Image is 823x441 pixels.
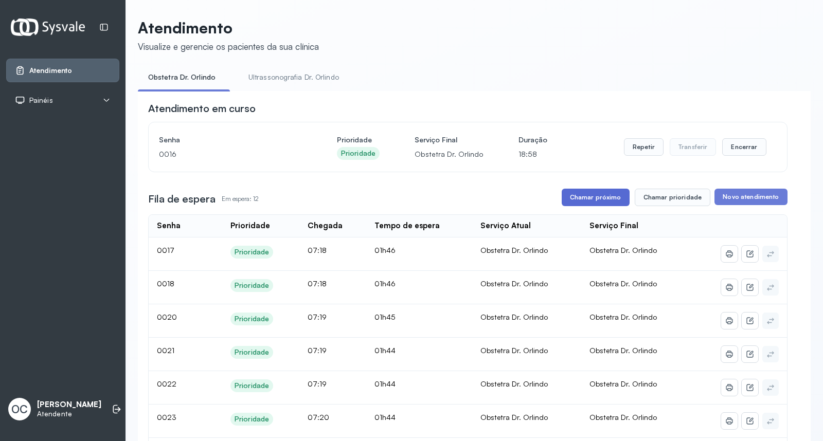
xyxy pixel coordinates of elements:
div: Serviço Final [589,221,638,231]
div: Obstetra Dr. Orlindo [480,279,573,288]
span: 07:19 [308,313,327,321]
span: 0021 [157,346,174,355]
h4: Prioridade [337,133,380,147]
span: Atendimento [29,66,72,75]
span: 07:19 [308,379,327,388]
span: 01h46 [374,279,396,288]
h4: Duração [518,133,547,147]
div: Prioridade [230,221,270,231]
a: Obstetra Dr. Orlindo [138,69,226,86]
div: Visualize e gerencie os pacientes da sua clínica [138,41,319,52]
div: Prioridade [235,348,269,357]
span: Obstetra Dr. Orlindo [589,413,657,421]
p: [PERSON_NAME] [37,400,101,410]
p: Em espera: 12 [222,192,259,206]
span: Obstetra Dr. Orlindo [589,246,657,254]
div: Obstetra Dr. Orlindo [480,346,573,355]
a: Atendimento [15,65,111,76]
button: Chamar próximo [562,189,630,206]
div: Obstetra Dr. Orlindo [480,246,573,255]
span: 07:18 [308,279,327,288]
img: Logotipo do estabelecimento [11,19,85,35]
button: Chamar prioridade [635,189,711,206]
div: Senha [157,221,181,231]
span: Obstetra Dr. Orlindo [589,379,657,388]
span: 07:19 [308,346,327,355]
span: 07:18 [308,246,327,254]
button: Novo atendimento [714,189,787,205]
span: Obstetra Dr. Orlindo [589,279,657,288]
span: 0022 [157,379,176,388]
span: 01h44 [374,379,396,388]
p: Atendimento [138,19,319,37]
span: Obstetra Dr. Orlindo [589,346,657,355]
button: Encerrar [722,138,766,156]
p: Atendente [37,410,101,418]
a: Ultrassonografia Dr. Orlindo [238,69,349,86]
h3: Fila de espera [148,192,216,206]
span: Obstetra Dr. Orlindo [589,313,657,321]
div: Obstetra Dr. Orlindo [480,379,573,389]
span: 01h45 [374,313,395,321]
div: Chegada [308,221,343,231]
button: Transferir [670,138,717,156]
h3: Atendimento em curso [148,101,256,116]
span: 0020 [157,313,177,321]
span: Painéis [29,96,53,105]
span: 01h46 [374,246,396,254]
div: Prioridade [235,248,269,256]
span: 0017 [157,246,174,254]
div: Tempo de espera [374,221,440,231]
div: Obstetra Dr. Orlindo [480,413,573,422]
span: 07:20 [308,413,329,421]
div: Prioridade [341,149,375,158]
div: Prioridade [235,315,269,323]
div: Prioridade [235,381,269,390]
div: Prioridade [235,281,269,290]
button: Repetir [624,138,664,156]
p: Obstetra Dr. Orlindo [415,147,484,161]
p: 18:58 [518,147,547,161]
div: Serviço Atual [480,221,531,231]
p: 0016 [159,147,302,161]
h4: Serviço Final [415,133,484,147]
span: 0023 [157,413,176,421]
span: 0018 [157,279,174,288]
div: Obstetra Dr. Orlindo [480,313,573,322]
h4: Senha [159,133,302,147]
span: 01h44 [374,346,396,355]
span: 01h44 [374,413,396,421]
div: Prioridade [235,415,269,424]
